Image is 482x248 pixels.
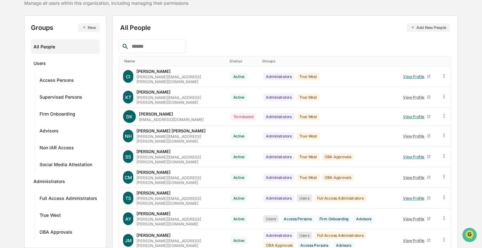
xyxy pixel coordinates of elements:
[231,237,247,244] div: Active
[263,94,294,101] div: Administrators
[231,132,247,140] div: Active
[33,60,46,68] div: Users
[230,59,257,63] div: Toggle SortBy
[136,69,171,74] div: [PERSON_NAME]
[136,134,223,144] div: [PERSON_NAME][EMAIL_ADDRESS][PERSON_NAME][DOMAIN_NAME]
[400,92,434,102] a: View Profile
[139,111,173,117] div: [PERSON_NAME]
[263,73,294,80] div: Administrators
[24,0,188,6] div: Manage all users within this organization, including managing their permissions
[4,90,43,101] a: 🔎Data Lookup
[400,214,434,224] a: View Profile
[125,216,131,222] span: AY
[6,49,18,60] img: 1746055101610-c473b297-6a78-478c-a979-82029cc54cd1
[136,217,223,226] div: [PERSON_NAME][EMAIL_ADDRESS][PERSON_NAME][DOMAIN_NAME]
[442,59,449,63] div: Toggle SortBy
[315,232,366,239] div: Full Access Administrators
[33,41,97,52] div: All People
[462,227,479,244] iframe: Open customer support
[22,55,81,60] div: We're available if you need us!
[263,153,294,160] div: Administrators
[297,94,319,101] div: True West
[403,114,427,119] div: View Profile
[315,195,366,202] div: Full Access Administrators
[139,117,204,122] div: [EMAIL_ADDRESS][DOMAIN_NAME]
[297,232,312,239] div: Users
[403,238,427,243] div: View Profile
[403,95,427,100] div: View Profile
[136,175,223,185] div: [PERSON_NAME][EMAIL_ADDRESS][PERSON_NAME][DOMAIN_NAME]
[403,74,427,79] div: View Profile
[231,73,247,80] div: Active
[263,174,294,181] div: Administrators
[125,175,132,180] span: CM
[403,134,427,138] div: View Profile
[136,155,223,164] div: [PERSON_NAME][EMAIL_ADDRESS][PERSON_NAME][DOMAIN_NAME]
[281,215,314,223] div: Access Persons
[40,111,75,119] div: Firm Onboarding
[400,72,434,81] a: View Profile
[40,212,61,220] div: True West
[263,132,294,140] div: Administrators
[136,95,223,105] div: [PERSON_NAME][EMAIL_ADDRESS][PERSON_NAME][DOMAIN_NAME]
[6,93,11,98] div: 🔎
[125,238,132,243] span: JM
[136,238,223,248] div: [PERSON_NAME][EMAIL_ADDRESS][PERSON_NAME][DOMAIN_NAME]
[403,175,427,180] div: View Profile
[40,195,97,203] div: Full Access Administrators
[297,195,312,202] div: Users
[400,152,434,162] a: View Profile
[136,128,206,133] div: [PERSON_NAME] [PERSON_NAME]
[125,195,131,201] span: TS
[124,59,224,63] div: Toggle SortBy
[136,170,171,175] div: [PERSON_NAME]
[6,13,116,24] p: How can we help?
[400,173,434,182] a: View Profile
[263,113,294,120] div: Administrators
[403,154,427,159] div: View Profile
[125,95,131,100] span: KT
[40,94,82,102] div: Supervised Persons
[322,153,354,160] div: OBA Approvals
[13,80,41,87] span: Preclearance
[231,153,247,160] div: Active
[407,23,450,32] button: Add New People
[126,114,133,119] span: DK
[126,74,130,79] span: CI
[297,153,319,160] div: True West
[136,74,223,84] div: [PERSON_NAME][EMAIL_ADDRESS][PERSON_NAME][DOMAIN_NAME]
[125,154,131,159] span: SS
[400,112,434,122] a: View Profile
[263,232,294,239] div: Administrators
[354,215,374,223] div: Advisors
[40,229,72,237] div: OBA Approvals
[231,174,247,181] div: Active
[297,132,319,140] div: True West
[297,174,319,181] div: True West
[263,195,294,202] div: Administrators
[40,77,74,85] div: Access Persons
[400,193,434,203] a: View Profile
[136,89,171,95] div: [PERSON_NAME]
[231,215,247,223] div: Active
[231,94,247,101] div: Active
[108,51,116,58] button: Start new chat
[40,162,92,169] div: Social Media Attestation
[40,128,59,136] div: Advisors
[120,23,450,32] div: All People
[136,196,223,206] div: [PERSON_NAME][EMAIL_ADDRESS][PERSON_NAME][DOMAIN_NAME]
[263,215,279,223] div: Users
[45,108,77,113] a: Powered byPylon
[297,73,319,80] div: True West
[40,145,74,152] div: Non IAR Access
[136,149,171,154] div: [PERSON_NAME]
[403,196,427,201] div: View Profile
[125,133,132,139] span: NH
[399,59,435,63] div: Toggle SortBy
[13,92,40,99] span: Data Lookup
[31,23,100,32] div: Groups
[22,49,105,55] div: Start new chat
[78,23,99,32] button: New
[231,113,256,120] div: Terminated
